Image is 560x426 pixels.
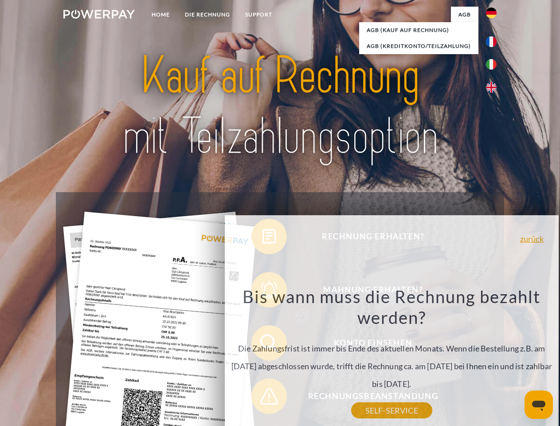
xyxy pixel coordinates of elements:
a: agb [451,7,478,23]
a: SELF-SERVICE [351,402,432,418]
iframe: Schaltfläche zum Öffnen des Messaging-Fensters [525,390,553,419]
img: en [486,82,497,93]
a: AGB (Kreditkonto/Teilzahlung) [359,38,478,54]
a: DIE RECHNUNG [177,7,238,23]
a: zurück [520,235,544,243]
img: fr [486,36,497,47]
div: Die Zahlungsfrist ist immer bis Ende des aktuellen Monats. Wenn die Bestellung z.B. am [DATE] abg... [230,286,553,410]
h3: Bis wann muss die Rechnung bezahlt werden? [230,286,553,328]
a: SUPPORT [238,7,280,23]
img: it [486,59,497,70]
img: de [486,8,497,18]
a: Home [144,7,177,23]
img: logo-powerpay-white.svg [63,10,135,19]
a: AGB (Kauf auf Rechnung) [359,22,478,38]
img: title-powerpay_de.svg [85,43,475,170]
